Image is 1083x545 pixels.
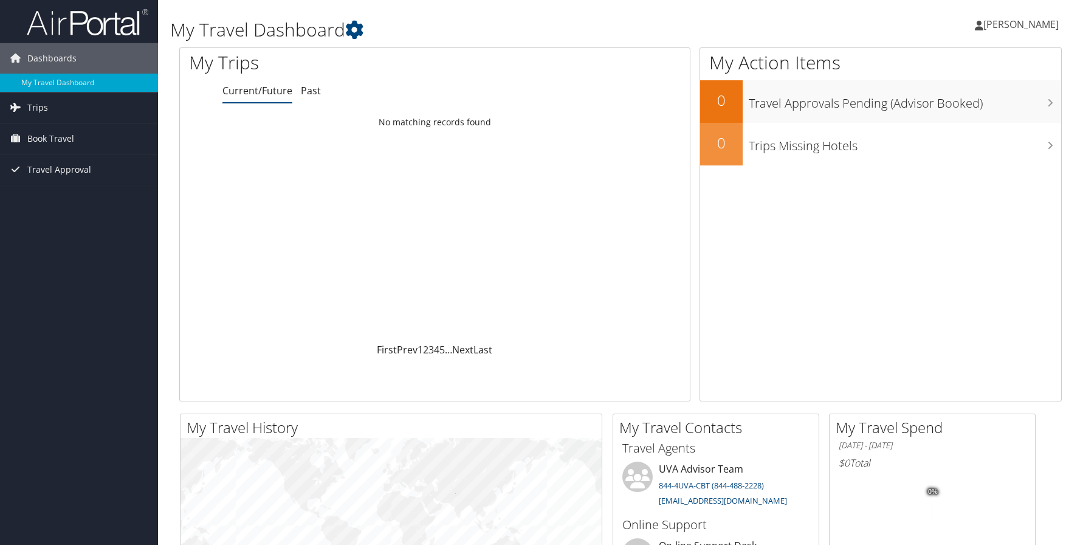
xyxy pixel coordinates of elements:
a: Last [473,343,492,356]
span: Trips [27,92,48,123]
span: Travel Approval [27,154,91,185]
span: Dashboards [27,43,77,74]
span: [PERSON_NAME] [983,18,1059,31]
a: Prev [397,343,418,356]
a: 2 [423,343,428,356]
h6: Total [839,456,1026,470]
h2: 0 [700,133,743,153]
a: 0Trips Missing Hotels [700,123,1061,165]
a: 0Travel Approvals Pending (Advisor Booked) [700,80,1061,123]
a: Past [301,84,321,97]
h2: My Travel History [187,417,602,438]
h3: Trips Missing Hotels [749,131,1061,154]
h6: [DATE] - [DATE] [839,440,1026,451]
li: UVA Advisor Team [616,462,816,512]
tspan: 0% [928,488,938,495]
a: 5 [439,343,445,356]
span: Book Travel [27,123,74,154]
h1: My Travel Dashboard [170,17,771,43]
a: [EMAIL_ADDRESS][DOMAIN_NAME] [659,495,787,506]
h2: My Travel Contacts [619,417,819,438]
td: No matching records found [180,111,690,133]
a: First [377,343,397,356]
h1: My Action Items [700,50,1061,75]
h2: 0 [700,90,743,111]
a: 844-4UVA-CBT (844-488-2228) [659,480,764,491]
span: $0 [839,456,850,470]
h3: Travel Approvals Pending (Advisor Booked) [749,89,1061,112]
a: Current/Future [222,84,292,97]
a: 1 [418,343,423,356]
h2: My Travel Spend [836,417,1035,438]
h3: Travel Agents [622,440,810,457]
h1: My Trips [189,50,468,75]
img: airportal-logo.png [27,8,148,36]
a: [PERSON_NAME] [975,6,1071,43]
a: Next [452,343,473,356]
span: … [445,343,452,356]
a: 3 [428,343,434,356]
h3: Online Support [622,516,810,533]
a: 4 [434,343,439,356]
